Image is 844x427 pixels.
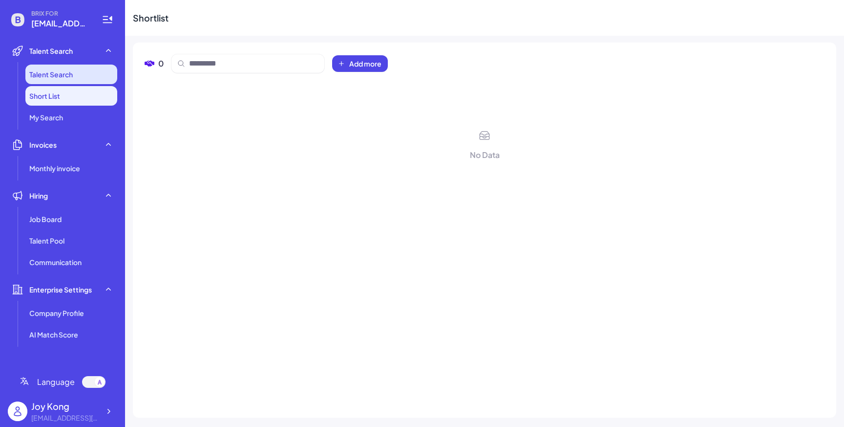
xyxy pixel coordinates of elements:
span: joy@joinbrix.com [31,18,90,29]
span: 0 [158,58,164,69]
span: AI Match Score [29,330,78,339]
span: Monthly invoice [29,163,80,173]
div: Shortlist [133,11,169,24]
span: Talent Search [29,69,73,79]
div: joy@joinbrix.com [31,413,100,423]
span: Communication [29,257,82,267]
span: Hiring [29,191,48,201]
span: Add more [349,59,381,68]
span: Job Board [29,214,62,224]
div: Joy Kong [31,400,100,413]
span: Talent Pool [29,236,64,246]
span: Company Profile [29,308,84,318]
button: Add more [332,55,388,72]
span: My Search [29,112,63,122]
span: BRIX FOR [31,10,90,18]
img: user_logo.png [8,402,27,421]
span: Enterprise Settings [29,285,92,294]
div: No Data [470,149,500,161]
span: Talent Search [29,46,73,56]
span: Language [37,376,75,388]
span: Short List [29,91,60,101]
span: Invoices [29,140,57,150]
